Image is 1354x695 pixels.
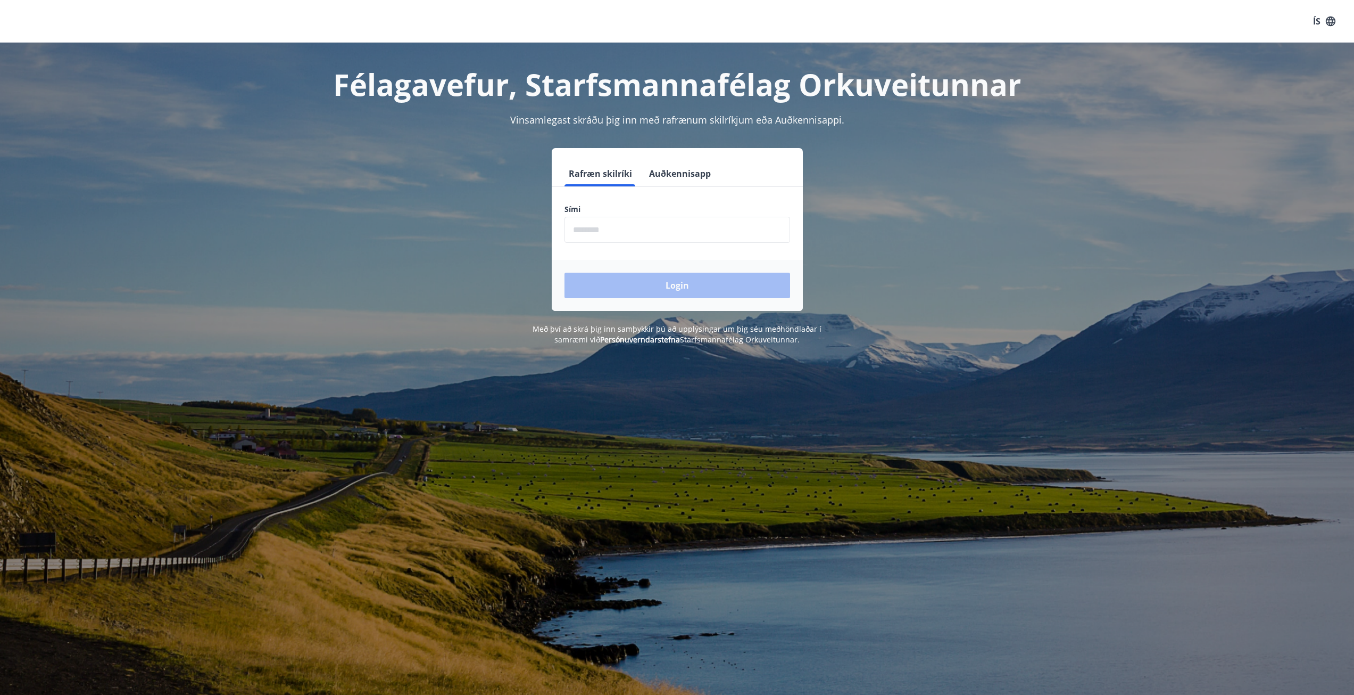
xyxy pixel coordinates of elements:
[533,324,821,345] span: Með því að skrá þig inn samþykkir þú að upplýsingar um þig séu meðhöndlaðar í samræmi við Starfsm...
[564,161,636,186] button: Rafræn skilríki
[1307,12,1341,31] button: ÍS
[600,334,680,345] a: Persónuverndarstefna
[307,64,1048,104] h1: Félagavefur, Starfsmannafélag Orkuveitunnar
[564,204,790,215] label: Sími
[645,161,715,186] button: Auðkennisapp
[510,113,844,126] span: Vinsamlegast skráðu þig inn með rafrænum skilríkjum eða Auðkennisappi.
